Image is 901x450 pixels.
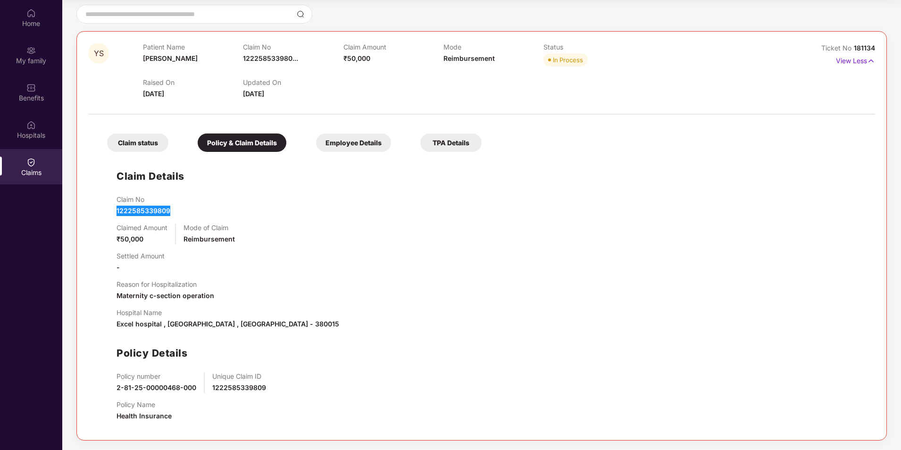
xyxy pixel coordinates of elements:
[26,8,36,18] img: svg+xml;base64,PHN2ZyBpZD0iSG9tZSIgeG1sbnM9Imh0dHA6Ly93d3cudzMub3JnLzIwMDAvc3ZnIiB3aWR0aD0iMjAiIG...
[854,44,875,52] span: 181134
[117,207,170,215] span: 1222585339809
[117,195,170,203] p: Claim No
[184,224,235,232] p: Mode of Claim
[343,43,443,51] p: Claim Amount
[867,56,875,66] img: svg+xml;base64,PHN2ZyB4bWxucz0iaHR0cDovL3d3dy53My5vcmcvMjAwMC9zdmciIHdpZHRoPSIxNyIgaGVpZ2h0PSIxNy...
[443,54,495,62] span: Reimbursement
[343,54,370,62] span: ₹50,000
[117,280,214,288] p: Reason for Hospitalization
[543,43,643,51] p: Status
[443,43,543,51] p: Mode
[117,263,120,271] span: -
[143,90,164,98] span: [DATE]
[117,308,339,317] p: Hospital Name
[26,158,36,167] img: svg+xml;base64,PHN2ZyBpZD0iQ2xhaW0iIHhtbG5zPSJodHRwOi8vd3d3LnczLm9yZy8yMDAwL3N2ZyIgd2lkdGg9IjIwIi...
[117,168,184,184] h1: Claim Details
[117,235,143,243] span: ₹50,000
[184,235,235,243] span: Reimbursement
[212,383,266,392] span: 1222585339809
[117,383,196,392] span: 2-81-25-00000468-000
[836,53,875,66] p: View Less
[117,372,196,380] p: Policy number
[198,133,286,152] div: Policy & Claim Details
[117,345,187,361] h1: Policy Details
[243,54,298,62] span: 122258533980...
[117,292,214,300] span: Maternity c-section operation
[117,320,339,328] span: Excel hospital , [GEOGRAPHIC_DATA] , [GEOGRAPHIC_DATA] - 380015
[26,120,36,130] img: svg+xml;base64,PHN2ZyBpZD0iSG9zcGl0YWxzIiB4bWxucz0iaHR0cDovL3d3dy53My5vcmcvMjAwMC9zdmciIHdpZHRoPS...
[143,43,243,51] p: Patient Name
[297,10,304,18] img: svg+xml;base64,PHN2ZyBpZD0iU2VhcmNoLTMyeDMyIiB4bWxucz0iaHR0cDovL3d3dy53My5vcmcvMjAwMC9zdmciIHdpZH...
[107,133,168,152] div: Claim status
[316,133,391,152] div: Employee Details
[117,412,172,420] span: Health Insurance
[243,43,343,51] p: Claim No
[243,78,343,86] p: Updated On
[117,400,172,408] p: Policy Name
[553,55,583,65] div: In Process
[143,54,198,62] span: [PERSON_NAME]
[26,46,36,55] img: svg+xml;base64,PHN2ZyB3aWR0aD0iMjAiIGhlaWdodD0iMjAiIHZpZXdCb3g9IjAgMCAyMCAyMCIgZmlsbD0ibm9uZSIgeG...
[117,252,165,260] p: Settled Amount
[117,224,167,232] p: Claimed Amount
[143,78,243,86] p: Raised On
[26,83,36,92] img: svg+xml;base64,PHN2ZyBpZD0iQmVuZWZpdHMiIHhtbG5zPSJodHRwOi8vd3d3LnczLm9yZy8yMDAwL3N2ZyIgd2lkdGg9Ij...
[821,44,854,52] span: Ticket No
[94,50,104,58] span: YS
[243,90,264,98] span: [DATE]
[212,372,266,380] p: Unique Claim ID
[420,133,482,152] div: TPA Details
